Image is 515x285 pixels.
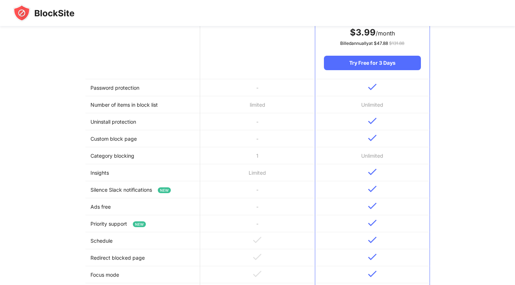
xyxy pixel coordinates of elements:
span: NEW [158,187,171,193]
td: - [200,198,315,215]
img: v-blue.svg [368,237,377,243]
div: Billed annually at $ 47.88 [324,40,421,47]
img: v-blue.svg [368,135,377,141]
td: - [200,113,315,130]
img: v-grey.svg [253,237,262,243]
td: Unlimited [315,147,430,164]
div: Try Free for 3 Days [324,56,421,70]
td: Ads free [85,198,200,215]
span: $ 3.99 [350,27,376,38]
td: limited [200,96,315,113]
img: blocksite-icon-black.svg [13,4,75,22]
span: NEW [133,221,146,227]
td: - [200,79,315,96]
td: - [200,130,315,147]
img: v-blue.svg [368,118,377,124]
img: v-blue.svg [368,84,377,90]
img: v-blue.svg [368,169,377,175]
td: Schedule [85,232,200,249]
img: v-blue.svg [368,271,377,277]
img: v-blue.svg [368,203,377,209]
td: Focus mode [85,266,200,283]
td: Silence Slack notifications [85,181,200,198]
td: - [200,181,315,198]
td: 1 [200,147,315,164]
img: v-grey.svg [253,254,262,260]
img: v-blue.svg [368,186,377,192]
td: Password protection [85,79,200,96]
td: Insights [85,164,200,181]
span: $ 131.88 [389,41,404,46]
td: Uninstall protection [85,113,200,130]
td: Priority support [85,215,200,232]
td: Limited [200,164,315,181]
td: Redirect blocked page [85,249,200,266]
img: v-grey.svg [253,271,262,277]
div: /month [324,27,421,38]
td: Category blocking [85,147,200,164]
td: Number of items in block list [85,96,200,113]
img: v-blue.svg [368,254,377,260]
img: v-blue.svg [368,220,377,226]
td: Custom block page [85,130,200,147]
td: - [200,215,315,232]
td: Unlimited [315,96,430,113]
